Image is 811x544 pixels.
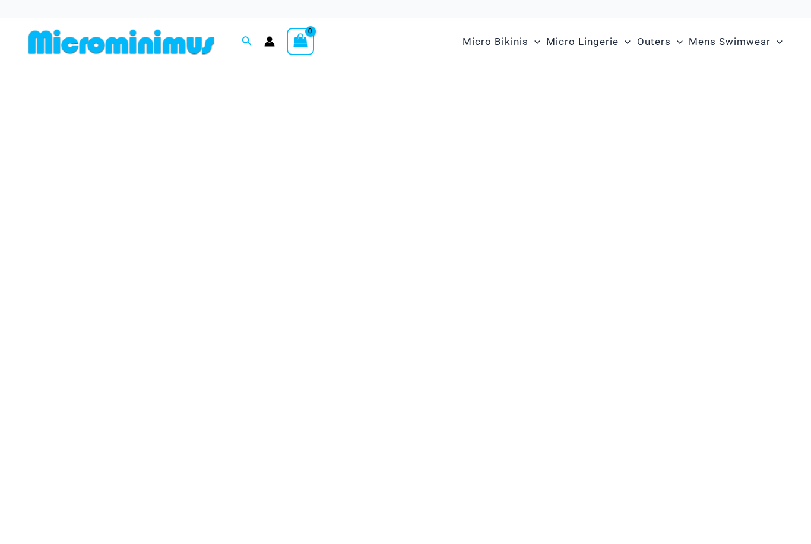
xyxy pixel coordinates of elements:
a: Micro BikinisMenu ToggleMenu Toggle [460,24,543,60]
span: Outers [637,27,671,57]
span: Menu Toggle [671,27,683,57]
span: Menu Toggle [619,27,631,57]
a: OutersMenu ToggleMenu Toggle [634,24,686,60]
img: MM SHOP LOGO FLAT [24,28,219,55]
a: Micro LingerieMenu ToggleMenu Toggle [543,24,633,60]
nav: Site Navigation [458,22,787,62]
a: Search icon link [242,34,252,49]
a: Mens SwimwearMenu ToggleMenu Toggle [686,24,785,60]
a: Account icon link [264,36,275,47]
span: Mens Swimwear [689,27,771,57]
span: Micro Bikinis [462,27,528,57]
span: Micro Lingerie [546,27,619,57]
span: Menu Toggle [528,27,540,57]
span: Menu Toggle [771,27,783,57]
a: View Shopping Cart, empty [287,28,314,55]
